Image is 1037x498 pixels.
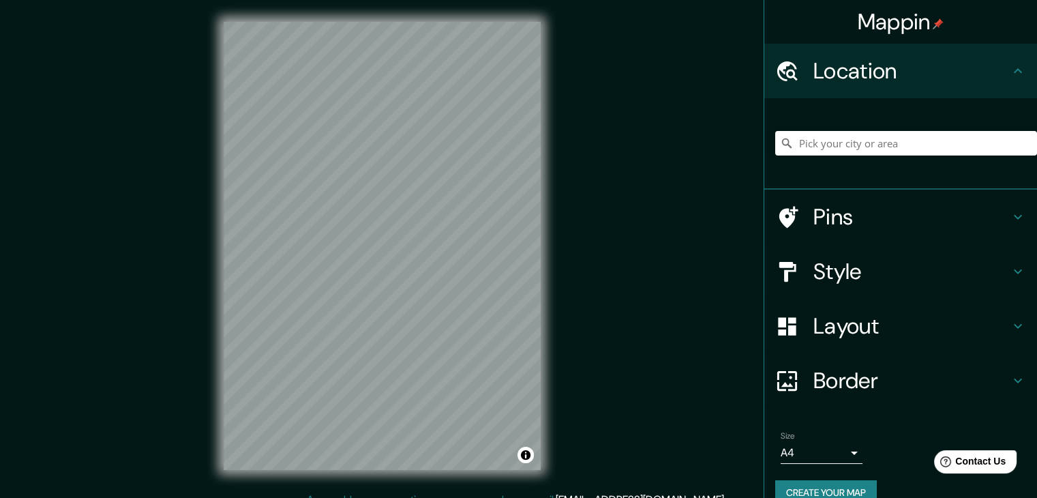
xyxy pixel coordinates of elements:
div: Location [764,44,1037,98]
input: Pick your city or area [775,131,1037,156]
h4: Style [813,258,1010,285]
div: Style [764,244,1037,299]
div: Border [764,353,1037,408]
h4: Pins [813,203,1010,231]
div: Pins [764,190,1037,244]
div: A4 [781,442,862,464]
button: Toggle attribution [517,447,534,463]
h4: Border [813,367,1010,394]
iframe: Help widget launcher [916,445,1022,483]
canvas: Map [224,22,541,470]
img: pin-icon.png [933,18,944,29]
h4: Location [813,57,1010,85]
label: Size [781,430,795,442]
h4: Mappin [858,8,944,35]
div: Layout [764,299,1037,353]
h4: Layout [813,312,1010,340]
